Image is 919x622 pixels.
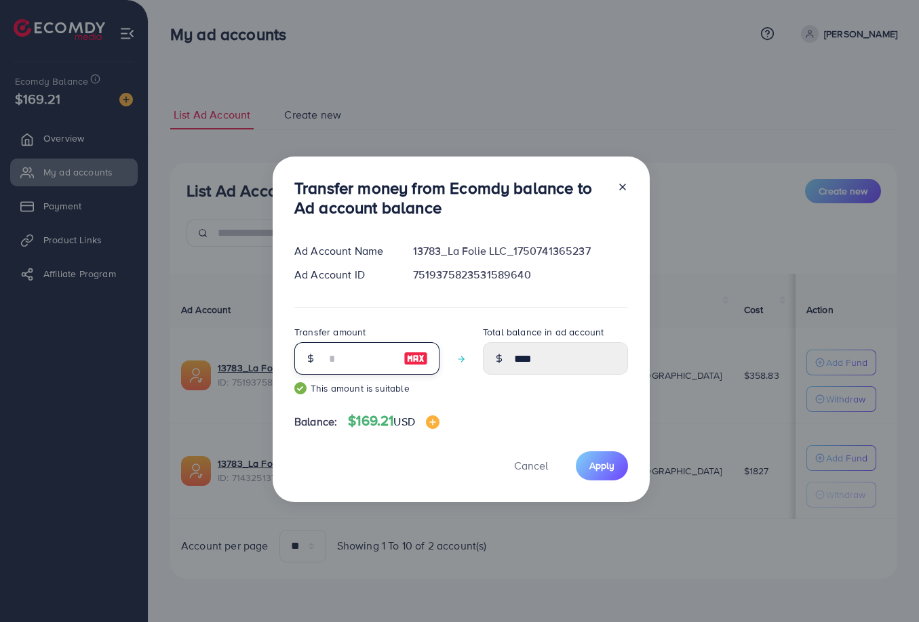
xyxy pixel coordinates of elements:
div: Ad Account ID [283,267,402,283]
button: Apply [576,451,628,480]
label: Total balance in ad account [483,325,604,339]
div: 7519375823531589640 [402,267,639,283]
h4: $169.21 [348,413,439,430]
img: image [404,350,428,367]
iframe: Chat [861,561,909,612]
button: Cancel [497,451,565,480]
img: image [426,415,439,429]
div: 13783_La Folie LLC_1750741365237 [402,243,639,259]
span: Cancel [514,458,548,473]
h3: Transfer money from Ecomdy balance to Ad account balance [294,178,606,217]
span: Balance: [294,414,337,430]
img: guide [294,382,307,394]
label: Transfer amount [294,325,366,339]
span: Apply [589,459,614,472]
small: This amount is suitable [294,381,439,395]
div: Ad Account Name [283,243,402,259]
span: USD [393,414,414,429]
